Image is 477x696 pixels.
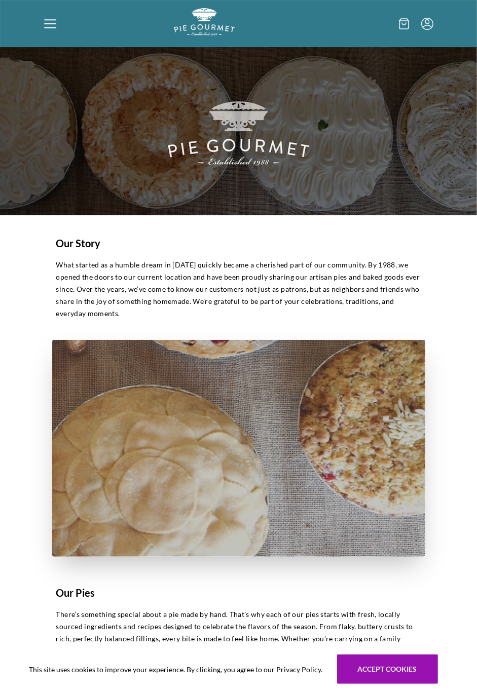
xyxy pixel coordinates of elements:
[421,18,433,30] button: Menu
[337,654,438,684] button: Accept cookies
[52,340,425,557] img: story
[29,664,323,675] span: This site uses cookies to improve your experience. By clicking, you agree to our Privacy Policy.
[56,236,421,251] h1: Our Story
[174,28,235,37] a: Logo
[56,608,421,657] p: There’s something special about a pie made by hand. That’s why each of our pies starts with fresh...
[56,259,421,320] p: What started as a humble dream in [DATE] quickly became a cherished part of our community. By 198...
[56,585,421,600] h1: Our Pies
[174,8,235,36] img: logo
